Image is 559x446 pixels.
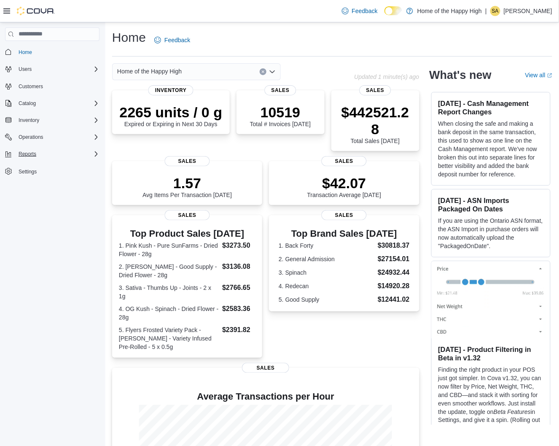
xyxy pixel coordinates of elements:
button: Reports [15,149,40,159]
p: | [485,6,487,16]
p: Updated 1 minute(s) ago [354,73,419,80]
h3: [DATE] - Cash Management Report Changes [438,99,543,116]
p: 10519 [250,104,311,121]
p: Finding the right product in your POS just got simpler. In Cova v1.32, you can now filter by Pric... [438,365,543,441]
span: Operations [15,132,99,142]
dt: 2. General Admission [279,255,374,263]
p: $42.07 [307,175,382,192]
span: Inventory [15,115,99,125]
h3: Top Product Sales [DATE] [119,229,255,239]
span: Sales [165,210,210,220]
button: Catalog [15,98,39,108]
span: Sales [265,85,296,95]
span: Catalog [15,98,99,108]
button: Inventory [2,114,103,126]
span: Sales [322,210,367,220]
a: Settings [15,167,40,177]
a: Home [15,47,35,57]
dt: 2. [PERSON_NAME] - Good Supply - Dried Flower - 28g [119,262,219,279]
span: Catalog [19,100,36,107]
h3: [DATE] - ASN Imports Packaged On Dates [438,196,543,213]
div: Expired or Expiring in Next 30 Days [119,104,222,127]
dd: $3273.50 [222,241,255,251]
h3: [DATE] - Product Filtering in Beta in v1.32 [438,345,543,362]
span: Home [19,49,32,56]
button: Open list of options [269,68,276,75]
img: Cova [17,7,55,15]
h3: Top Brand Sales [DATE] [279,229,410,239]
button: Home [2,46,103,58]
button: Clear input [260,68,266,75]
dt: 4. Redecan [279,282,374,290]
dt: 3. Spinach [279,268,374,277]
span: Operations [19,134,43,141]
button: Operations [2,131,103,143]
nav: Complex example [5,43,99,200]
span: Home [15,47,99,57]
p: 2265 units / 0 g [119,104,222,121]
button: Inventory [15,115,43,125]
div: Shawn Alexander [490,6,500,16]
span: Sales [165,156,210,166]
dd: $30818.37 [378,241,410,251]
span: Sales [322,156,367,166]
em: Beta Features [494,408,531,415]
dt: 1. Back Forty [279,241,374,250]
dd: $2766.65 [222,283,255,293]
div: Total # Invoices [DATE] [250,104,311,127]
dd: $12441.02 [378,295,410,305]
button: Operations [15,132,47,142]
dd: $3136.08 [222,262,255,272]
h4: Average Transactions per Hour [119,392,413,402]
button: Reports [2,148,103,160]
dd: $2583.36 [222,304,255,314]
span: Settings [19,168,37,175]
a: Feedback [151,32,193,49]
a: Customers [15,81,46,92]
div: Total Sales [DATE] [338,104,413,144]
button: Users [15,64,35,74]
div: Transaction Average [DATE] [307,175,382,198]
button: Settings [2,165,103,177]
span: Reports [19,151,36,157]
p: [PERSON_NAME] [504,6,552,16]
span: Feedback [352,7,378,15]
a: View allExternal link [525,72,552,78]
button: Catalog [2,97,103,109]
span: Inventory [148,85,193,95]
dd: $14920.28 [378,281,410,291]
p: $442521.28 [338,104,413,138]
span: Customers [19,83,43,90]
span: Sales [242,363,289,373]
p: If you are using the Ontario ASN format, the ASN Import in purchase orders will now automatically... [438,216,543,250]
p: When closing the safe and making a bank deposit in the same transaction, this used to show as one... [438,119,543,178]
dt: 5. Flyers Frosted Variety Pack - [PERSON_NAME] - Variety Infused Pre-Rolled - 5 x 0.5g [119,326,219,351]
span: Users [15,64,99,74]
span: SA [492,6,499,16]
h2: What's new [430,68,492,82]
button: Customers [2,80,103,92]
input: Dark Mode [384,6,402,15]
dt: 1. Pink Kush - Pure SunFarms - Dried Flower - 28g [119,241,219,258]
p: Home of the Happy High [417,6,482,16]
span: Users [19,66,32,73]
dd: $2391.82 [222,325,255,335]
span: Feedback [164,36,190,44]
span: Inventory [19,117,39,124]
dt: 3. Sativa - Thumbs Up - Joints - 2 x 1g [119,284,219,300]
span: Reports [15,149,99,159]
dt: 4. OG Kush - Spinach - Dried Flower - 28g [119,305,219,322]
span: Customers [15,81,99,92]
span: Settings [15,166,99,176]
dt: 5. Good Supply [279,295,374,304]
span: Home of the Happy High [117,66,182,76]
h1: Home [112,29,146,46]
a: Feedback [339,3,381,19]
svg: External link [547,73,552,78]
div: Avg Items Per Transaction [DATE] [142,175,232,198]
p: 1.57 [142,175,232,192]
span: Sales [360,85,391,95]
button: Users [2,63,103,75]
dd: $27154.01 [378,254,410,264]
